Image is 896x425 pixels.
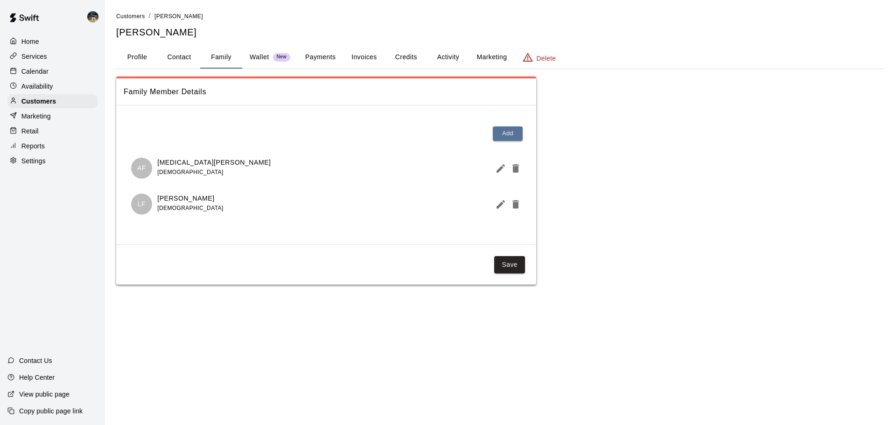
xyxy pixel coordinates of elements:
[7,64,98,78] a: Calendar
[19,406,83,416] p: Copy public page link
[131,158,152,179] div: Alli Forrelli
[7,79,98,93] a: Availability
[116,46,885,69] div: basic tabs example
[154,13,203,20] span: [PERSON_NAME]
[7,109,98,123] a: Marketing
[85,7,105,26] div: Nolan Gilbert
[21,111,51,121] p: Marketing
[21,82,53,91] p: Availability
[21,97,56,106] p: Customers
[7,139,98,153] a: Reports
[116,11,885,21] nav: breadcrumb
[149,11,151,21] li: /
[491,195,506,214] button: Edit Member
[7,124,98,138] a: Retail
[491,159,506,178] button: Edit Member
[21,156,46,166] p: Settings
[131,194,152,215] div: Lila Forrelli
[116,46,158,69] button: Profile
[157,169,223,175] span: [DEMOGRAPHIC_DATA]
[19,390,70,399] p: View public page
[7,154,98,168] a: Settings
[116,26,885,39] h5: [PERSON_NAME]
[21,67,49,76] p: Calendar
[124,86,529,98] span: Family Member Details
[506,159,521,178] button: Delete
[158,46,200,69] button: Contact
[157,205,223,211] span: [DEMOGRAPHIC_DATA]
[200,46,242,69] button: Family
[385,46,427,69] button: Credits
[537,54,556,63] p: Delete
[21,141,45,151] p: Reports
[7,49,98,63] a: Services
[427,46,469,69] button: Activity
[87,11,98,22] img: Nolan Gilbert
[469,46,514,69] button: Marketing
[21,52,47,61] p: Services
[21,126,39,136] p: Retail
[7,35,98,49] a: Home
[21,37,39,46] p: Home
[343,46,385,69] button: Invoices
[157,158,271,167] p: [MEDICAL_DATA][PERSON_NAME]
[298,46,343,69] button: Payments
[157,194,223,203] p: [PERSON_NAME]
[116,12,145,20] a: Customers
[19,373,55,382] p: Help Center
[19,356,52,365] p: Contact Us
[116,13,145,20] span: Customers
[137,163,146,173] p: AF
[250,52,269,62] p: Wallet
[506,195,521,214] button: Delete
[7,94,98,108] a: Customers
[138,199,146,209] p: LF
[493,126,523,141] button: Add
[273,54,290,60] span: New
[494,256,525,273] button: Save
